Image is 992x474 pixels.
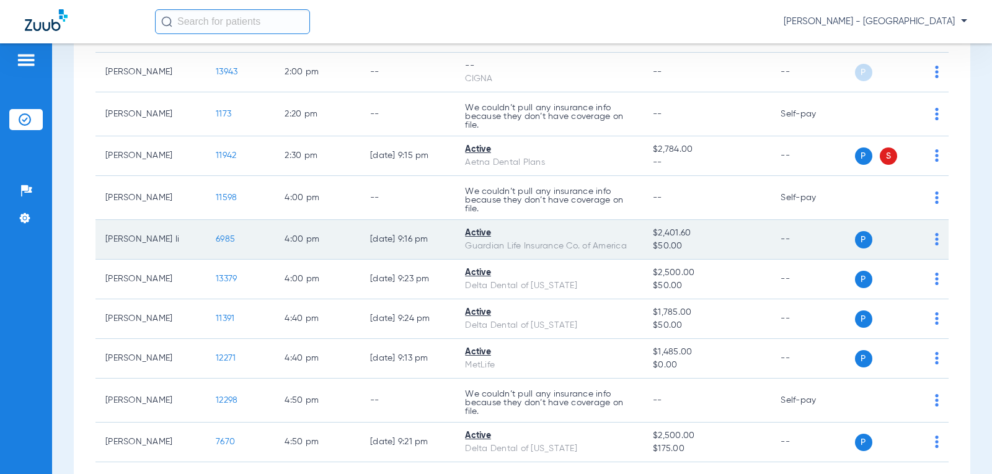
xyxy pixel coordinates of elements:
div: CIGNA [465,72,633,86]
span: $2,500.00 [653,266,761,279]
td: -- [360,53,455,92]
div: Active [465,227,633,240]
p: We couldn’t pull any insurance info because they don’t have coverage on file. [465,390,633,416]
div: -- [465,59,633,72]
span: $2,784.00 [653,143,761,156]
td: -- [360,379,455,423]
span: $50.00 [653,319,761,332]
input: Search for patients [155,9,310,34]
td: 4:40 PM [275,299,360,339]
span: 6985 [216,235,235,244]
div: Active [465,266,633,279]
td: [PERSON_NAME] [95,339,206,379]
span: P [855,271,872,288]
td: [DATE] 9:13 PM [360,339,455,379]
td: -- [771,53,854,92]
span: 7670 [216,437,235,446]
div: Active [465,429,633,442]
span: [PERSON_NAME] - [GEOGRAPHIC_DATA] [784,15,967,28]
span: $50.00 [653,279,761,292]
td: Self-pay [771,379,854,423]
span: 12298 [216,396,237,405]
div: Delta Dental of [US_STATE] [465,279,633,292]
span: 11391 [216,314,234,323]
span: 13943 [216,68,237,76]
td: [PERSON_NAME] [95,299,206,339]
span: -- [653,396,662,405]
img: group-dot-blue.svg [935,436,939,448]
td: 4:00 PM [275,220,360,260]
td: [PERSON_NAME] [95,379,206,423]
span: $50.00 [653,240,761,253]
td: [PERSON_NAME] [95,53,206,92]
div: Delta Dental of [US_STATE] [465,319,633,332]
td: -- [771,136,854,176]
img: hamburger-icon [16,53,36,68]
td: Self-pay [771,176,854,220]
td: [PERSON_NAME] [95,136,206,176]
div: Active [465,346,633,359]
td: [PERSON_NAME] [95,176,206,220]
td: -- [771,299,854,339]
img: group-dot-blue.svg [935,394,939,406]
td: -- [771,220,854,260]
td: -- [771,339,854,379]
span: P [855,64,872,81]
td: [PERSON_NAME] [95,92,206,136]
span: S [880,147,897,165]
img: Zuub Logo [25,9,68,31]
img: group-dot-blue.svg [935,191,939,204]
span: -- [653,156,761,169]
span: 11942 [216,151,236,160]
span: 13379 [216,274,237,283]
span: $2,500.00 [653,429,761,442]
p: We couldn’t pull any insurance info because they don’t have coverage on file. [465,103,633,129]
td: 4:50 PM [275,423,360,462]
div: Guardian Life Insurance Co. of America [465,240,633,253]
td: -- [360,176,455,220]
div: Delta Dental of [US_STATE] [465,442,633,455]
span: $175.00 [653,442,761,455]
td: -- [360,92,455,136]
span: $0.00 [653,359,761,372]
td: 4:00 PM [275,260,360,299]
td: -- [771,260,854,299]
span: $1,485.00 [653,346,761,359]
img: group-dot-blue.svg [935,312,939,325]
span: P [855,310,872,328]
td: [PERSON_NAME] Ii [95,220,206,260]
div: Active [465,143,633,156]
img: group-dot-blue.svg [935,149,939,162]
div: MetLife [465,359,633,372]
img: group-dot-blue.svg [935,108,939,120]
span: 11598 [216,193,237,202]
td: 2:00 PM [275,53,360,92]
span: 1173 [216,110,231,118]
span: P [855,147,872,165]
span: $2,401.60 [653,227,761,240]
span: -- [653,68,662,76]
span: $1,785.00 [653,306,761,319]
img: group-dot-blue.svg [935,66,939,78]
p: We couldn’t pull any insurance info because they don’t have coverage on file. [465,187,633,213]
td: [PERSON_NAME] [95,260,206,299]
td: 4:40 PM [275,339,360,379]
img: group-dot-blue.svg [935,233,939,245]
td: 2:20 PM [275,92,360,136]
img: group-dot-blue.svg [935,352,939,364]
div: Active [465,306,633,319]
td: -- [771,423,854,462]
td: [DATE] 9:21 PM [360,423,455,462]
td: [DATE] 9:16 PM [360,220,455,260]
span: -- [653,110,662,118]
td: 4:50 PM [275,379,360,423]
td: 4:00 PM [275,176,360,220]
td: [PERSON_NAME] [95,423,206,462]
span: P [855,231,872,248]
span: 12271 [216,354,236,362]
td: [DATE] 9:23 PM [360,260,455,299]
td: Self-pay [771,92,854,136]
img: Search Icon [161,16,172,27]
td: [DATE] 9:24 PM [360,299,455,339]
span: P [855,350,872,367]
